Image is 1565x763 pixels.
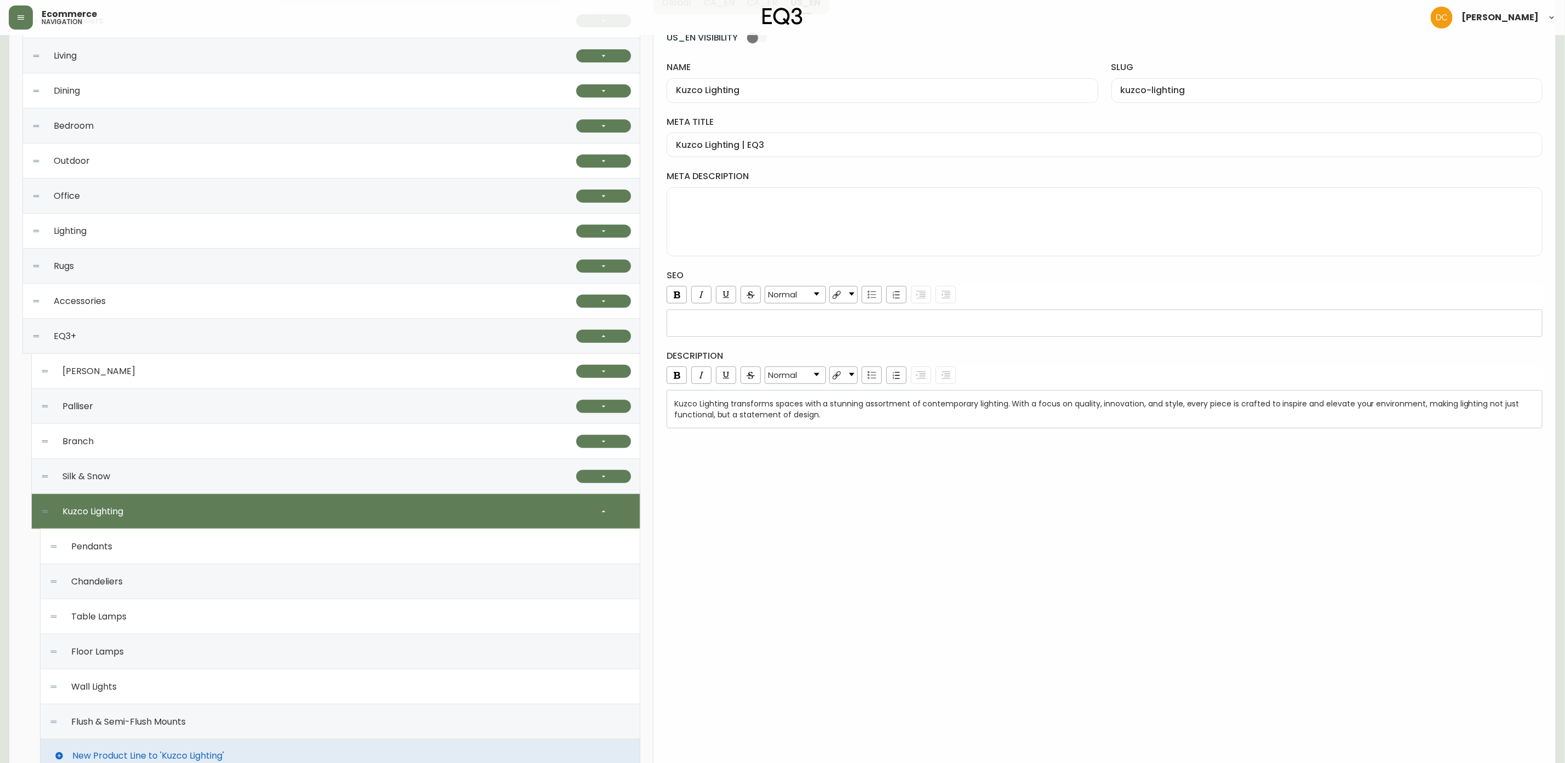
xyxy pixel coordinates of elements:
[763,8,803,25] img: logo
[42,10,97,19] span: Ecommerce
[716,286,736,303] div: Underline
[741,286,761,303] div: Strikethrough
[42,19,82,25] h5: navigation
[1111,61,1543,73] label: slug
[667,61,1098,73] label: name
[54,51,77,61] span: Living
[72,751,224,761] span: New Product Line to 'Kuzco Lighting'
[1461,13,1539,22] span: [PERSON_NAME]
[765,366,826,384] div: rdw-dropdown
[765,286,826,303] div: rdw-dropdown
[667,170,1543,182] label: meta description
[71,682,117,692] span: Wall Lights
[54,121,94,131] span: Bedroom
[54,156,90,166] span: Outdoor
[54,226,87,236] span: Lighting
[763,286,828,303] div: rdw-block-control
[911,286,931,303] div: Indent
[667,366,1543,428] div: rdw-wrapper
[859,286,958,303] div: rdw-list-control
[667,350,1543,362] h4: description
[829,366,858,384] div: rdw-dropdown
[62,472,110,481] span: Silk & Snow
[691,286,712,303] div: Italic
[911,366,931,384] div: Indent
[54,191,80,201] span: Office
[716,366,736,384] div: Underline
[54,296,106,306] span: Accessories
[765,367,826,383] a: Block Type
[71,542,112,552] span: Pendants
[54,86,80,96] span: Dining
[664,286,1543,307] div: rdw-toolbar
[667,269,1543,282] h4: seo
[664,366,763,384] div: rdw-inline-control
[674,398,1535,420] div: rdw-editor
[667,286,1543,337] div: rdw-wrapper
[667,286,687,303] div: Bold
[62,366,135,376] span: [PERSON_NAME]
[862,286,882,303] div: Unordered
[54,331,76,341] span: EQ3+
[667,32,738,44] span: US_EN VISIBILITY
[768,290,797,300] span: Normal
[71,717,186,727] span: Flush & Semi-Flush Mounts
[691,366,712,384] div: Italic
[936,366,956,384] div: Outdent
[768,370,797,380] span: Normal
[71,612,127,622] span: Table Lamps
[763,366,828,384] div: rdw-block-control
[859,366,958,384] div: rdw-list-control
[667,116,1543,128] label: meta title
[71,647,124,657] span: Floor Lamps
[664,286,763,303] div: rdw-inline-control
[54,261,74,271] span: Rugs
[62,401,93,411] span: Palliser
[71,577,123,587] span: Chandeliers
[828,366,859,384] div: rdw-link-control
[828,286,859,303] div: rdw-link-control
[886,286,907,303] div: Ordered
[674,398,1521,420] span: Kuzco Lighting transforms spaces with a stunning assortment of contemporary lighting. With a focu...
[936,286,956,303] div: Outdent
[829,286,858,303] div: rdw-dropdown
[667,366,687,384] div: Bold
[765,286,826,303] a: Block Type
[1431,7,1453,28] img: 7eb451d6983258353faa3212700b340b
[886,366,907,384] div: Ordered
[664,366,1543,387] div: rdw-toolbar
[741,366,761,384] div: Strikethrough
[862,366,882,384] div: Unordered
[62,437,94,446] span: Branch
[62,507,123,517] span: Kuzco Lighting
[674,318,1535,329] div: rdw-editor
